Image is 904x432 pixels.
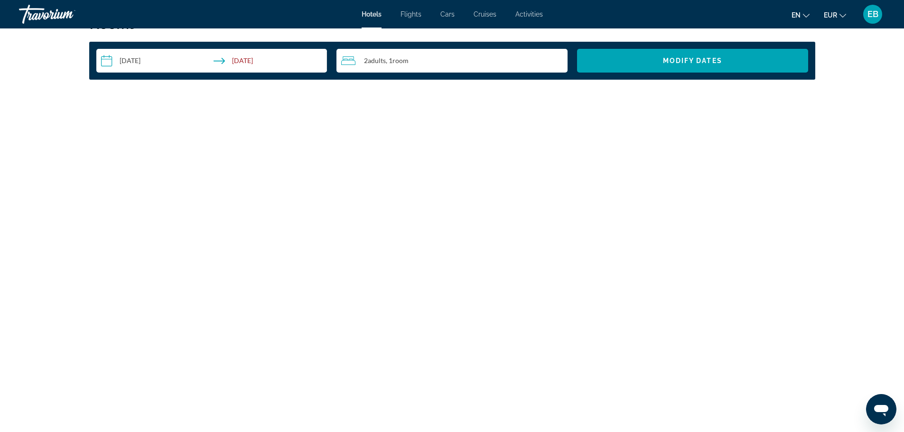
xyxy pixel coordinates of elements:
[364,57,386,64] span: 2
[577,49,808,73] button: Modify Dates
[336,49,568,73] button: Travelers: 2 adults, 0 children
[515,10,543,18] a: Activities
[867,9,878,19] span: EB
[474,10,496,18] a: Cruises
[663,57,722,64] span: Modify Dates
[368,56,386,64] span: Adults
[440,10,455,18] a: Cars
[362,10,382,18] a: Hotels
[860,4,885,24] button: User Menu
[792,11,801,19] span: en
[792,8,810,22] button: Change language
[96,49,808,73] div: Search widget
[866,394,896,424] iframe: Bouton de lancement de la fenêtre de messagerie
[386,57,409,64] span: , 1
[824,11,837,19] span: EUR
[401,10,421,18] a: Flights
[392,56,409,64] span: Room
[19,2,114,27] a: Travorium
[824,8,846,22] button: Change currency
[96,49,327,73] button: Check-in date: Oct 27, 2025 Check-out date: Oct 28, 2025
